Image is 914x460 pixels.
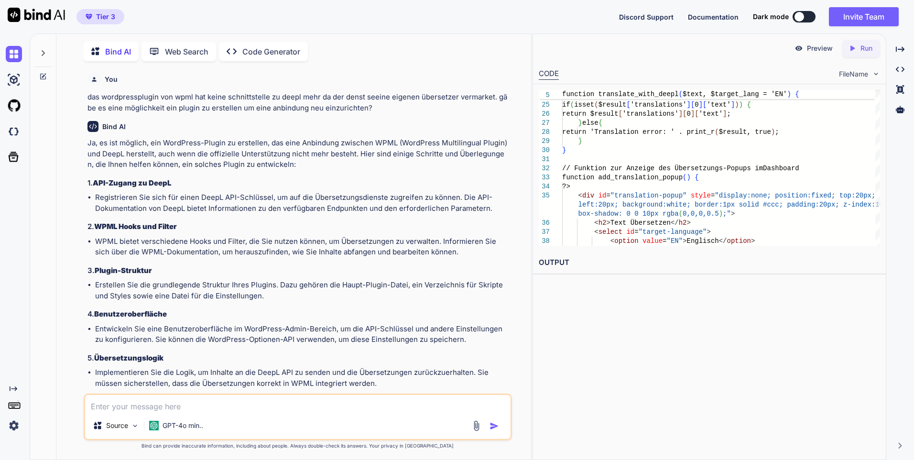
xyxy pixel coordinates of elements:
span: < [578,192,582,199]
div: 27 [539,119,550,128]
span: "translation-popup" [610,192,687,199]
span: ] [699,101,703,109]
span: ( [683,174,686,181]
span: ; [775,128,779,136]
span: > [606,219,610,227]
span: = [634,228,638,236]
span: Dashboard [763,164,799,172]
strong: Plugin-Struktur [95,266,152,275]
img: githubLight [6,98,22,114]
strong: WPML Hooks und Filter [94,222,177,231]
img: GPT-4o mini [149,421,159,430]
span: ?> [562,183,570,190]
span: ] [723,110,727,118]
span: ) [686,174,690,181]
p: Code Generator [242,46,300,57]
img: Pick Models [131,422,139,430]
span: option [614,237,638,245]
div: 29 [539,137,550,146]
div: 38 [539,237,550,246]
span: [ [626,101,630,109]
span: FileName [839,69,868,79]
span: else [582,119,598,127]
strong: Übersetzungslogik [94,353,163,362]
div: CODE [539,68,559,80]
span: Englisch [687,237,719,245]
img: attachment [471,420,482,431]
div: 34 [539,182,550,191]
span: $text, $target_lang = 'EN' [683,90,787,98]
span: ) [735,101,739,109]
span: </ [671,219,679,227]
span: if [562,101,570,109]
p: Web Search [165,46,208,57]
span: $result, true [719,128,771,136]
span: { [695,174,698,181]
img: Bind AI [8,8,65,22]
span: select [598,228,622,236]
button: Documentation [688,12,739,22]
span: function translate_with_deepl [562,90,679,98]
span: ( [594,101,598,109]
button: Discord Support [619,12,674,22]
img: preview [794,44,803,53]
li: WPML bietet verschiedene Hooks und Filter, die Sie nutzen können, um Übersetzungen zu verwalten. ... [95,236,510,258]
span: option [727,237,751,245]
span: ; [727,110,731,118]
span: } [578,119,582,127]
div: 37 [539,228,550,237]
span: Discord Support [619,13,674,21]
h3: 3. [87,265,510,276]
span: } [578,137,582,145]
span: 0 [695,101,698,109]
span: } [562,146,566,154]
span: box-shadow: 0 0 10px rgba [578,210,679,218]
span: left:20px; background:white; border:1px solid #ccc [578,201,779,208]
span: $result [598,101,627,109]
span: 'text' [707,101,731,109]
span: ] [691,110,695,118]
div: 31 [539,155,550,164]
span: Text Übersetzen [610,219,671,227]
li: Erstellen Sie die grundlegende Struktur Ihres Plugins. Dazu gehören die Haupt-Plugin-Datei, ein V... [95,280,510,301]
strong: Benutzeroberfläche [94,309,167,318]
span: div [582,192,594,199]
span: ( [715,128,718,136]
img: premium [86,14,92,20]
span: 0,0,0,0.5 [683,210,719,218]
span: { [795,90,799,98]
span: "target-language" [639,228,707,236]
p: Bind can provide inaccurate information, including about people. Always double-check its answers.... [84,442,512,449]
span: < [594,219,598,227]
span: Documentation [688,13,739,21]
p: das wordpressplugin von wpml hat keine schnittstelle zu deepl mehr da der denst seeine eigenen üb... [87,92,510,113]
span: > [687,219,691,227]
span: "EN" [666,237,683,245]
span: { [598,119,602,127]
h3: 4. [87,309,510,320]
img: chat [6,46,22,62]
strong: API-Zugang zu DeepL [93,178,171,187]
span: 'translations' [631,101,687,109]
div: 28 [539,128,550,137]
span: > [707,228,711,236]
span: ] [731,101,735,109]
span: < [594,228,598,236]
span: "display:none; position:fixed; top:20px; [715,192,875,199]
h3: 1. [87,178,510,189]
span: { [747,101,751,109]
span: ) [719,210,723,218]
li: Registrieren Sie sich für einen DeepL API-Schlüssel, um auf die Übersetzungsdienste zugreifen zu ... [95,192,510,214]
span: h2 [679,219,687,227]
span: ( [570,101,574,109]
img: ai-studio [6,72,22,88]
span: = [606,192,610,199]
p: Bind AI [105,46,131,57]
span: > [751,237,755,245]
img: icon [490,421,499,431]
span: = [663,237,666,245]
img: settings [6,417,22,434]
span: ; padding:20px; z-index:1000; [779,201,896,208]
span: // Funktion zur Anzeige des Übersetzungs-Popups im [562,164,763,172]
div: 33 [539,173,550,182]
